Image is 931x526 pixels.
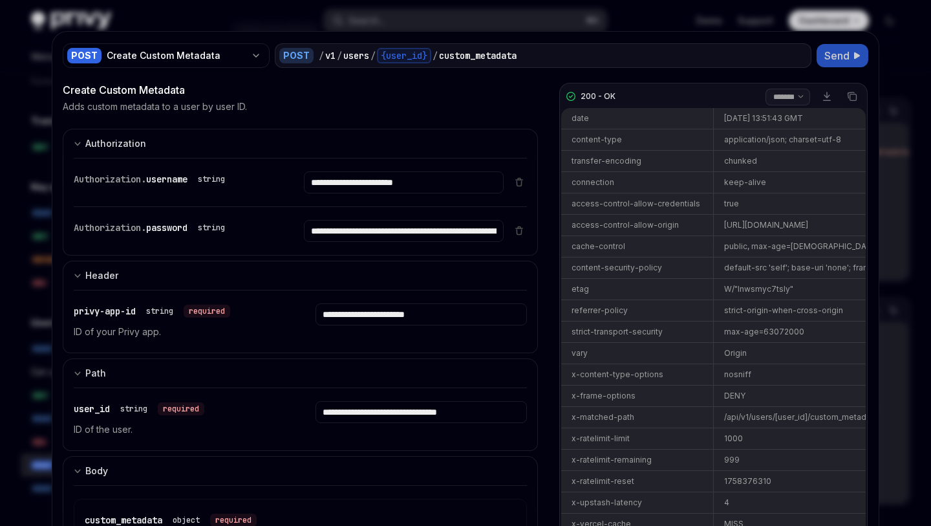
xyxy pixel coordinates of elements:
span: Authorization. [74,222,146,234]
div: strict-transport-security [572,327,663,337]
div: Create Custom Metadata [107,49,246,62]
div: 4 [724,498,729,508]
div: vary [572,348,588,358]
div: Authorization.password [74,220,230,236]
div: keep-alive [724,177,766,188]
div: access-control-allow-credentials [572,199,700,209]
div: 1000 [724,433,743,444]
button: expand input section [63,358,538,388]
button: expand input section [63,456,538,485]
div: content-type [572,135,622,145]
span: user_id [74,403,110,415]
div: chunked [724,156,757,166]
div: [URL][DOMAIN_NAME] [724,220,808,230]
div: required [184,305,230,318]
div: Origin [724,348,747,358]
div: application/json; charset=utf-8 [724,135,841,145]
button: POSTCreate Custom Metadata [63,42,270,69]
div: referrer-policy [572,305,628,316]
div: date [572,113,589,124]
div: v1 [325,49,336,62]
div: Authorization [85,136,146,151]
div: {user_id} [377,48,431,63]
div: privy-app-id [74,303,230,319]
div: [DATE] 13:51:43 GMT [724,113,803,124]
div: x-upstash-latency [572,498,642,508]
div: etag [572,284,589,294]
div: true [724,199,739,209]
div: / [370,49,376,62]
div: /api/v1/users/[user_id]/custom_metadata [724,412,878,422]
div: x-frame-options [572,391,636,401]
span: Authorization. [74,173,146,185]
button: Copy the contents from the code block [844,88,861,105]
div: Create Custom Metadata [63,82,538,98]
div: user_id [74,401,204,417]
div: content-security-policy [572,263,662,273]
div: x-ratelimit-reset [572,476,634,487]
div: strict-origin-when-cross-origin [724,305,843,316]
p: ID of the user. [74,422,284,437]
p: Adds custom metadata to a user by user ID. [63,100,247,113]
div: nosniff [724,369,751,380]
div: POST [279,48,314,63]
span: privy-app-id [74,305,136,317]
div: / [319,49,324,62]
div: 999 [724,455,740,465]
div: required [158,402,204,415]
div: x-matched-path [572,412,634,422]
div: access-control-allow-origin [572,220,679,230]
span: custom_metadata [85,514,162,526]
span: Send [824,48,850,63]
div: POST [67,48,102,63]
div: Header [85,268,118,283]
div: max-age=63072000 [724,327,804,337]
span: username [146,173,187,185]
div: cache-control [572,241,625,252]
button: expand input section [63,129,538,158]
span: password [146,222,187,234]
div: W/"lnwsmyc7tsly" [724,284,793,294]
div: Path [85,366,106,381]
div: custom_metadata [439,49,517,62]
div: x-ratelimit-limit [572,433,630,444]
div: / [337,49,342,62]
div: connection [572,177,614,188]
div: Body [85,463,108,479]
p: ID of your Privy app. [74,324,284,340]
button: Send [817,44,868,67]
div: users [343,49,369,62]
div: / [433,49,438,62]
div: transfer-encoding [572,156,641,166]
div: 200 - OK [581,91,615,102]
div: x-ratelimit-remaining [572,455,652,465]
div: x-content-type-options [572,369,663,380]
div: 1758376310 [724,476,771,487]
div: Authorization.username [74,171,230,187]
div: DENY [724,391,745,401]
button: expand input section [63,261,538,290]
